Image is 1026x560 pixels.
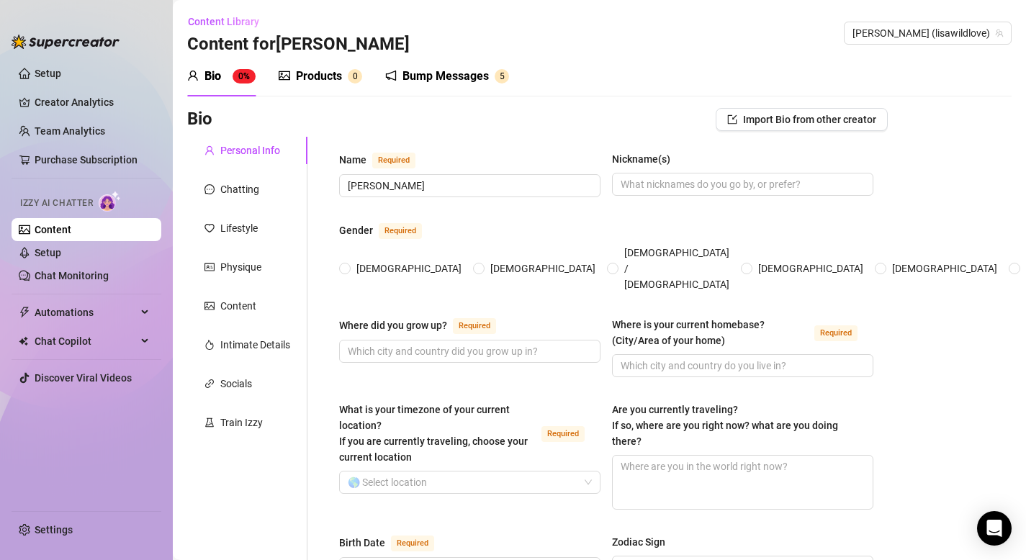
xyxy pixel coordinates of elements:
[35,330,137,353] span: Chat Copilot
[612,534,675,550] label: Zodiac Sign
[348,343,589,359] input: Where did you grow up?
[187,33,410,56] h3: Content for [PERSON_NAME]
[220,259,261,275] div: Physique
[187,108,212,131] h3: Bio
[220,415,263,430] div: Train Izzy
[20,197,93,210] span: Izzy AI Chatter
[35,125,105,137] a: Team Analytics
[233,69,256,83] sup: 0%
[204,223,215,233] span: heart
[204,68,221,85] div: Bio
[339,152,366,168] div: Name
[35,301,137,324] span: Automations
[187,70,199,81] span: user
[19,307,30,318] span: thunderbolt
[621,176,862,192] input: Nickname(s)
[752,261,869,276] span: [DEMOGRAPHIC_DATA]
[618,245,735,292] span: [DEMOGRAPHIC_DATA] / [DEMOGRAPHIC_DATA]
[99,191,121,212] img: AI Chatter
[35,68,61,79] a: Setup
[612,404,838,447] span: Are you currently traveling? If so, where are you right now? what are you doing there?
[391,536,434,551] span: Required
[187,10,271,33] button: Content Library
[188,16,259,27] span: Content Library
[727,114,737,125] span: import
[220,181,259,197] div: Chatting
[204,262,215,272] span: idcard
[220,143,280,158] div: Personal Info
[339,404,528,463] span: What is your timezone of your current location? If you are currently traveling, choose your curre...
[35,154,138,166] a: Purchase Subscription
[612,534,665,550] div: Zodiac Sign
[35,247,61,258] a: Setup
[814,325,858,341] span: Required
[339,535,385,551] div: Birth Date
[339,534,450,551] label: Birth Date
[35,91,150,114] a: Creator Analytics
[716,108,888,131] button: Import Bio from other creator
[35,524,73,536] a: Settings
[541,426,585,442] span: Required
[204,184,215,194] span: message
[977,511,1012,546] div: Open Intercom Messenger
[485,261,601,276] span: [DEMOGRAPHIC_DATA]
[339,317,512,334] label: Where did you grow up?
[12,35,120,49] img: logo-BBDzfeDw.svg
[886,261,1003,276] span: [DEMOGRAPHIC_DATA]
[339,222,438,239] label: Gender
[220,298,256,314] div: Content
[612,317,809,348] div: Where is your current homebase? (City/Area of your home)
[351,261,467,276] span: [DEMOGRAPHIC_DATA]
[220,376,252,392] div: Socials
[279,70,290,81] span: picture
[852,22,1003,44] span: Lisa (lisawildlove)
[35,372,132,384] a: Discover Viral Videos
[612,151,680,167] label: Nickname(s)
[348,178,589,194] input: Name
[612,317,873,348] label: Where is your current homebase? (City/Area of your home)
[35,270,109,281] a: Chat Monitoring
[348,69,362,83] sup: 0
[385,70,397,81] span: notification
[379,223,422,239] span: Required
[995,29,1004,37] span: team
[621,358,862,374] input: Where is your current homebase? (City/Area of your home)
[19,336,28,346] img: Chat Copilot
[204,301,215,311] span: picture
[339,317,447,333] div: Where did you grow up?
[204,379,215,389] span: link
[612,151,670,167] div: Nickname(s)
[339,222,373,238] div: Gender
[204,417,215,428] span: experiment
[500,71,505,81] span: 5
[743,114,876,125] span: Import Bio from other creator
[204,340,215,350] span: fire
[220,220,258,236] div: Lifestyle
[204,145,215,155] span: user
[372,153,415,168] span: Required
[339,151,431,168] label: Name
[402,68,489,85] div: Bump Messages
[495,69,509,83] sup: 5
[453,318,496,334] span: Required
[296,68,342,85] div: Products
[220,337,290,353] div: Intimate Details
[35,224,71,235] a: Content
